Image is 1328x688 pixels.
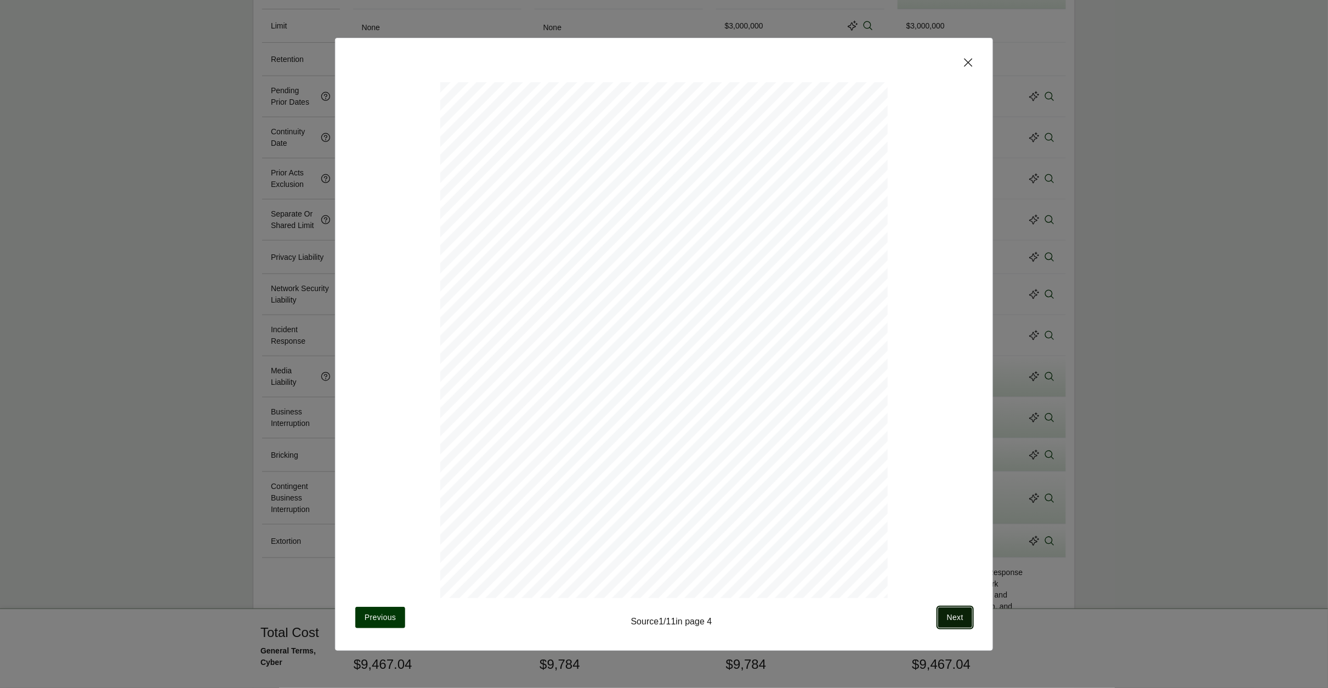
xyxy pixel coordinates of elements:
span: Next [947,612,963,623]
div: Page ⁨4⁩ [440,82,888,661]
button: Next [938,607,973,628]
span: Previous [365,612,396,623]
p: Source 1 / 11 in page 4 [631,615,712,628]
button: Previous [355,607,405,628]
